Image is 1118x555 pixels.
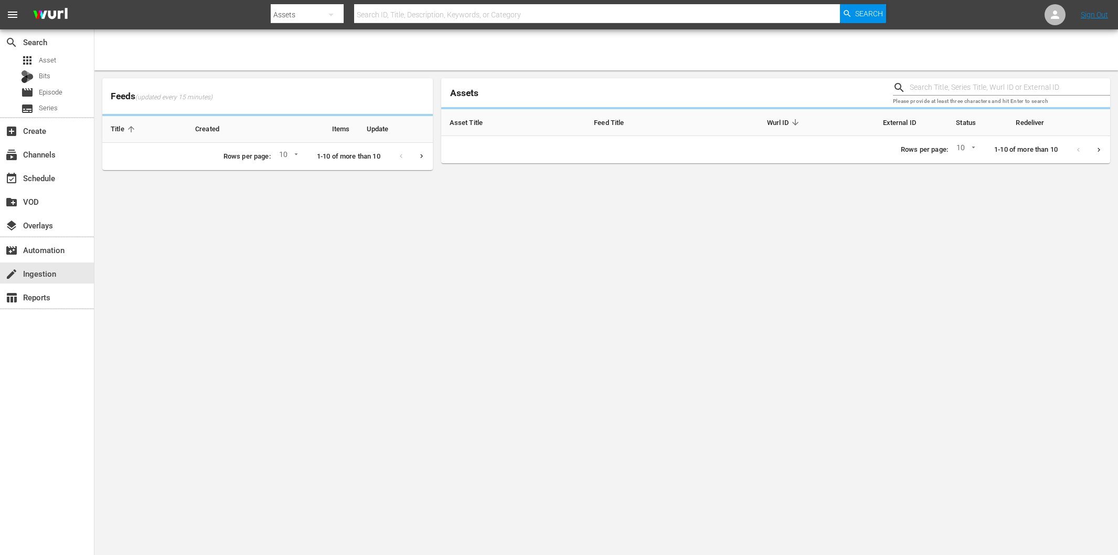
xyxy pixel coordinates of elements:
th: Feed Title [585,109,692,136]
div: Bits [21,70,34,83]
p: 1-10 of more than 10 [994,145,1058,155]
p: Please provide at least three characters and hit Enter to search [893,97,1110,106]
button: Next page [411,146,432,166]
span: Wurl ID [767,118,803,127]
span: Overlays [5,219,18,232]
th: External ID [811,109,924,136]
input: Search Title, Series Title, Wurl ID or External ID [910,80,1110,96]
span: Assets [450,88,478,98]
th: Status [924,109,1007,136]
span: (updated every 15 minutes) [135,93,212,102]
span: Title [111,124,138,134]
span: Search [855,4,883,23]
span: Automation [5,244,18,257]
span: Asset Title [450,118,497,127]
span: menu [6,8,19,21]
span: Schedule [5,172,18,185]
span: Bits [39,71,50,81]
span: Asset [39,55,56,66]
span: Series [21,102,34,115]
span: Search [5,36,18,49]
span: Episode [39,87,62,98]
span: Series [39,103,58,113]
div: 10 [275,149,300,164]
table: sticky table [102,116,433,143]
p: 1-10 of more than 10 [317,152,380,162]
span: Ingestion [5,268,18,280]
div: 10 [952,142,977,158]
span: Asset [21,54,34,67]
a: Sign Out [1081,11,1108,19]
button: Search [840,4,886,23]
p: Rows per page: [223,152,271,162]
th: Redeliver [1007,109,1110,136]
th: Items [292,116,358,143]
span: Channels [5,149,18,161]
th: Update [358,116,433,143]
span: Episode [21,86,34,99]
span: Feeds [102,88,433,105]
table: sticky table [441,109,1110,136]
span: Create [5,125,18,138]
button: Next page [1089,140,1109,160]
p: Rows per page: [901,145,948,155]
span: Reports [5,291,18,304]
span: Created [195,124,233,134]
img: ans4CAIJ8jUAAAAAAAAAAAAAAAAAAAAAAAAgQb4GAAAAAAAAAAAAAAAAAAAAAAAAJMjXAAAAAAAAAAAAAAAAAAAAAAAAgAT5G... [25,3,76,27]
span: VOD [5,196,18,208]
